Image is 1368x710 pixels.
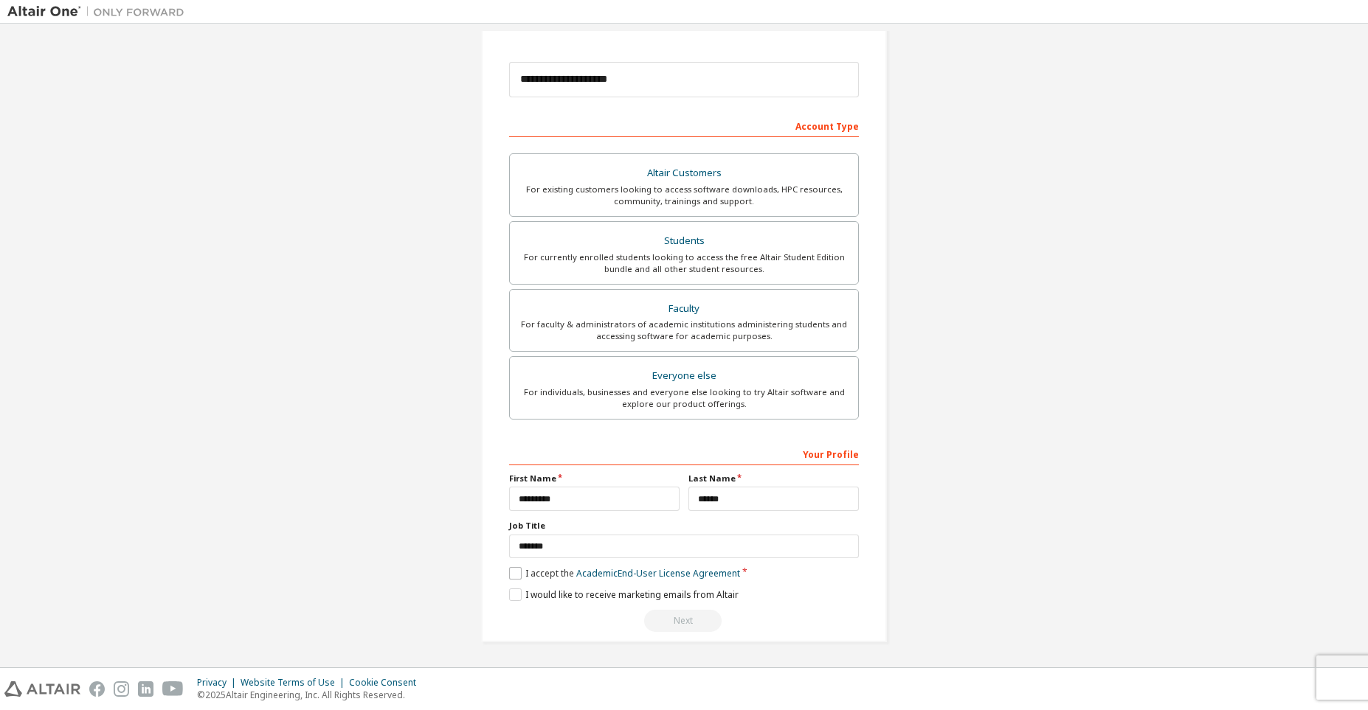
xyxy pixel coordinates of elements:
[519,251,849,275] div: For currently enrolled students looking to access the free Altair Student Edition bundle and all ...
[7,4,192,19] img: Altair One
[519,386,849,410] div: For individuals, businesses and everyone else looking to try Altair software and explore our prod...
[509,520,859,532] label: Job Title
[519,163,849,184] div: Altair Customers
[519,299,849,319] div: Faculty
[509,588,739,601] label: I would like to receive marketing emails from Altair
[519,184,849,207] div: For existing customers looking to access software downloads, HPC resources, community, trainings ...
[114,681,129,697] img: instagram.svg
[509,610,859,632] div: Read and acccept EULA to continue
[509,567,740,580] label: I accept the
[197,677,241,689] div: Privacy
[688,473,859,484] label: Last Name
[509,114,859,137] div: Account Type
[241,677,349,689] div: Website Terms of Use
[349,677,425,689] div: Cookie Consent
[509,442,859,465] div: Your Profile
[4,681,80,697] img: altair_logo.svg
[197,689,425,701] p: © 2025 Altair Engineering, Inc. All Rights Reserved.
[519,231,849,251] div: Students
[519,366,849,386] div: Everyone else
[519,319,849,342] div: For faculty & administrators of academic institutions administering students and accessing softwa...
[576,567,740,580] a: Academic End-User License Agreement
[138,681,153,697] img: linkedin.svg
[162,681,184,697] img: youtube.svg
[89,681,105,697] img: facebook.svg
[509,473,680,484] label: First Name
